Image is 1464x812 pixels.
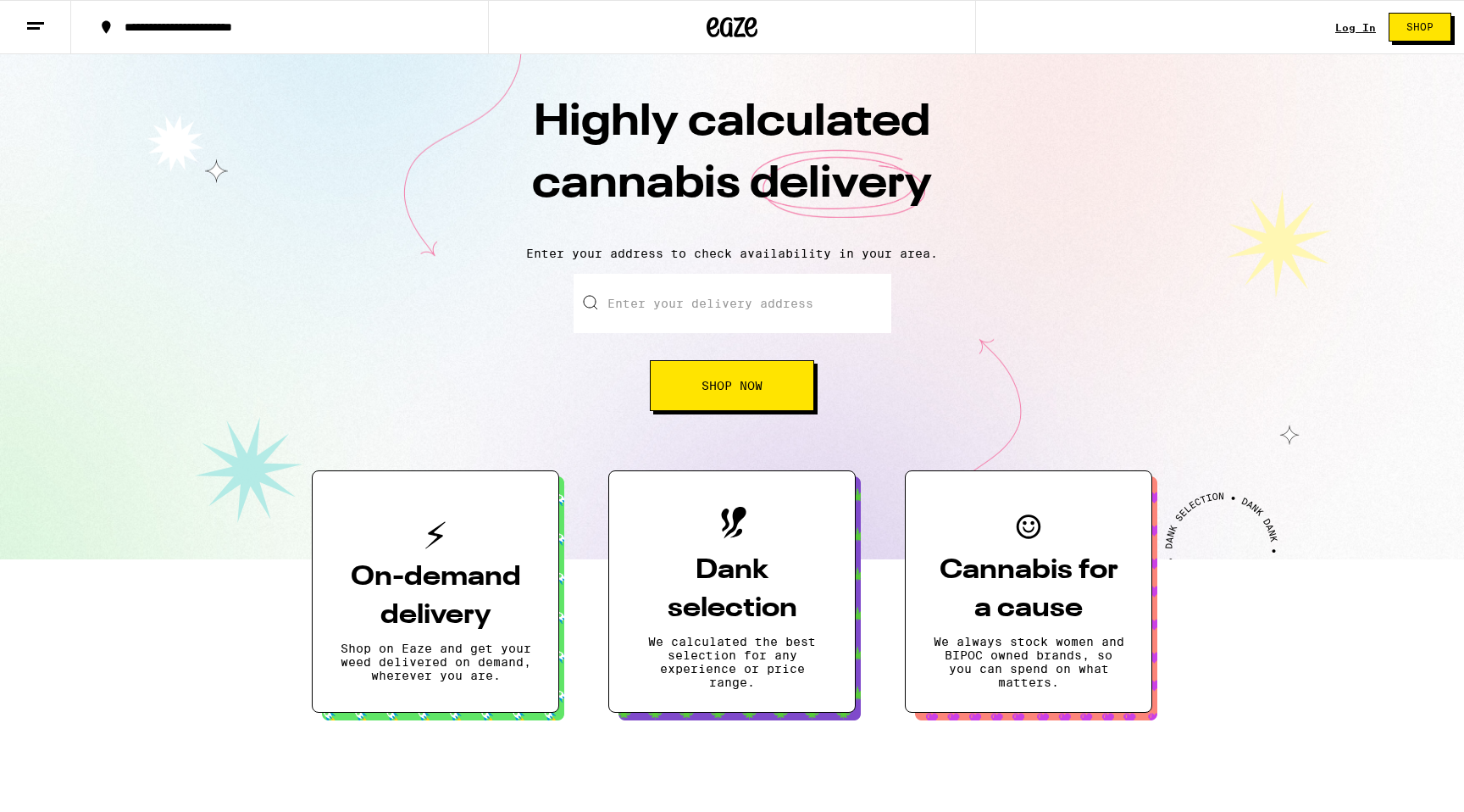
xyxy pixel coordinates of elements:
[1389,13,1451,42] button: Shop
[905,470,1152,713] button: Cannabis for a causeWe always stock women and BIPOC owned brands, so you can spend on what matters.
[701,380,762,392] span: Shop Now
[1406,22,1433,32] span: Shop
[1376,13,1464,42] a: Shop
[574,274,891,333] input: Enter your delivery address
[17,247,1447,260] p: Enter your address to check availability in your area.
[312,470,559,713] button: On-demand deliveryShop on Eaze and get your weed delivered on demand, wherever you are.
[1335,22,1376,33] a: Log In
[636,635,828,689] p: We calculated the best selection for any experience or price range.
[340,559,531,635] h3: On-demand delivery
[933,552,1124,628] h3: Cannabis for a cause
[435,92,1029,233] h1: Highly calculated cannabis delivery
[933,635,1124,689] p: We always stock women and BIPOC owned brands, so you can spend on what matters.
[636,552,828,628] h3: Dank selection
[650,360,814,411] button: Shop Now
[340,642,531,682] p: Shop on Eaze and get your weed delivered on demand, wherever you are.
[608,470,856,713] button: Dank selectionWe calculated the best selection for any experience or price range.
